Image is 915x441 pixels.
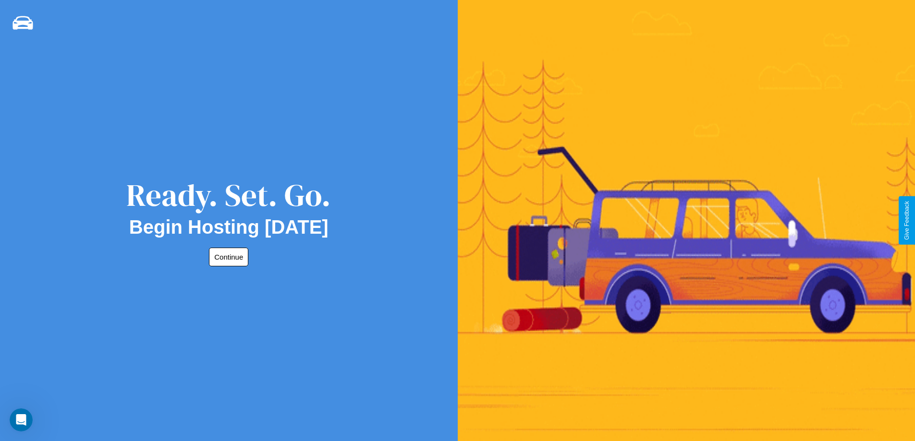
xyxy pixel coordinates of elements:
div: Ready. Set. Go. [126,174,331,216]
button: Continue [209,248,248,266]
iframe: Intercom live chat [10,408,33,431]
div: Give Feedback [903,201,910,240]
h2: Begin Hosting [DATE] [129,216,329,238]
